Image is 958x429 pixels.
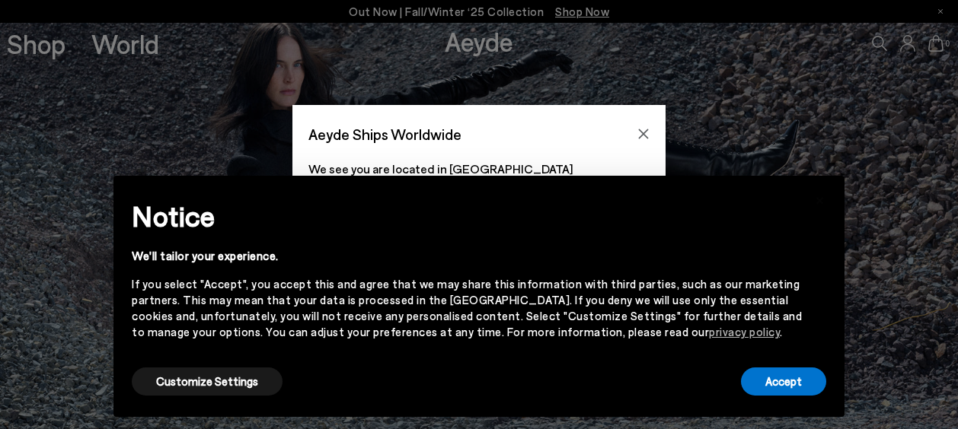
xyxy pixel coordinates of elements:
[132,367,283,396] button: Customize Settings
[802,180,838,217] button: Close this notice
[132,276,802,340] div: If you select "Accept", you accept this and agree that we may share this information with third p...
[308,160,650,178] p: We see you are located in [GEOGRAPHIC_DATA]
[132,248,802,264] div: We'll tailor your experience.
[709,325,780,338] a: privacy policy
[132,196,802,236] h2: Notice
[815,187,825,209] span: ×
[741,367,826,396] button: Accept
[308,121,461,148] span: Aeyde Ships Worldwide
[632,122,655,145] button: Close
